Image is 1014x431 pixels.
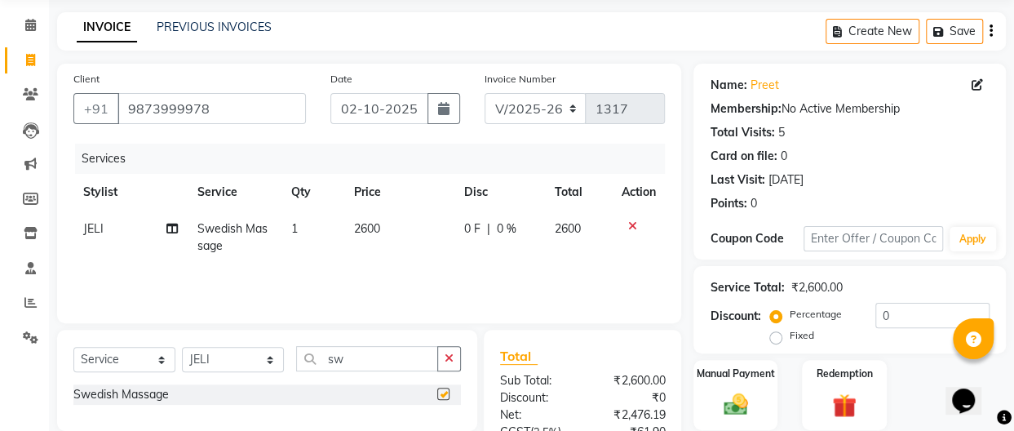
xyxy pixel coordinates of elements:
[710,77,746,94] div: Name:
[710,100,781,118] div: Membership:
[710,230,803,247] div: Coupon Code
[777,124,784,141] div: 5
[330,72,352,87] label: Date
[487,220,490,238] span: |
[582,372,677,389] div: ₹2,600.00
[789,307,841,322] label: Percentage
[75,144,677,174] div: Services
[710,195,746,212] div: Points:
[950,227,996,251] button: Apply
[750,195,756,212] div: 0
[710,124,774,141] div: Total Visits:
[716,391,755,419] img: _cash.svg
[353,221,379,236] span: 2600
[488,389,582,407] div: Discount:
[582,389,677,407] div: ₹0
[83,221,104,236] span: JELI
[73,72,100,87] label: Client
[157,20,272,34] a: PREVIOUS INVOICES
[343,174,454,211] th: Price
[73,386,169,403] div: Swedish Massage
[188,174,281,211] th: Service
[945,366,998,415] iframe: chat widget
[281,174,344,211] th: Qty
[710,308,760,325] div: Discount:
[611,174,665,211] th: Action
[488,372,582,389] div: Sub Total:
[117,93,306,124] input: Search by Name/Mobile/Email/Code
[789,328,813,343] label: Fixed
[73,93,119,124] button: +91
[826,19,919,44] button: Create New
[197,221,268,253] span: Swedish Massage
[768,171,803,189] div: [DATE]
[497,220,516,238] span: 0 %
[485,72,556,87] label: Invoice Number
[710,279,784,296] div: Service Total:
[710,171,764,189] div: Last Visit:
[77,13,137,42] a: INVOICE
[545,174,611,211] th: Total
[825,391,863,420] img: _gift.svg
[817,367,873,381] label: Redemption
[555,221,581,236] span: 2600
[790,279,842,296] div: ₹2,600.00
[464,220,480,238] span: 0 F
[500,348,538,365] span: Total
[488,407,582,424] div: Net:
[750,77,778,94] a: Preet
[291,221,298,236] span: 1
[926,19,983,44] button: Save
[296,346,438,371] input: Search or Scan
[73,174,188,211] th: Stylist
[710,148,777,165] div: Card on file:
[804,226,943,251] input: Enter Offer / Coupon Code
[582,407,677,424] div: ₹2,476.19
[454,174,545,211] th: Disc
[780,148,786,165] div: 0
[710,100,990,118] div: No Active Membership
[697,367,775,381] label: Manual Payment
